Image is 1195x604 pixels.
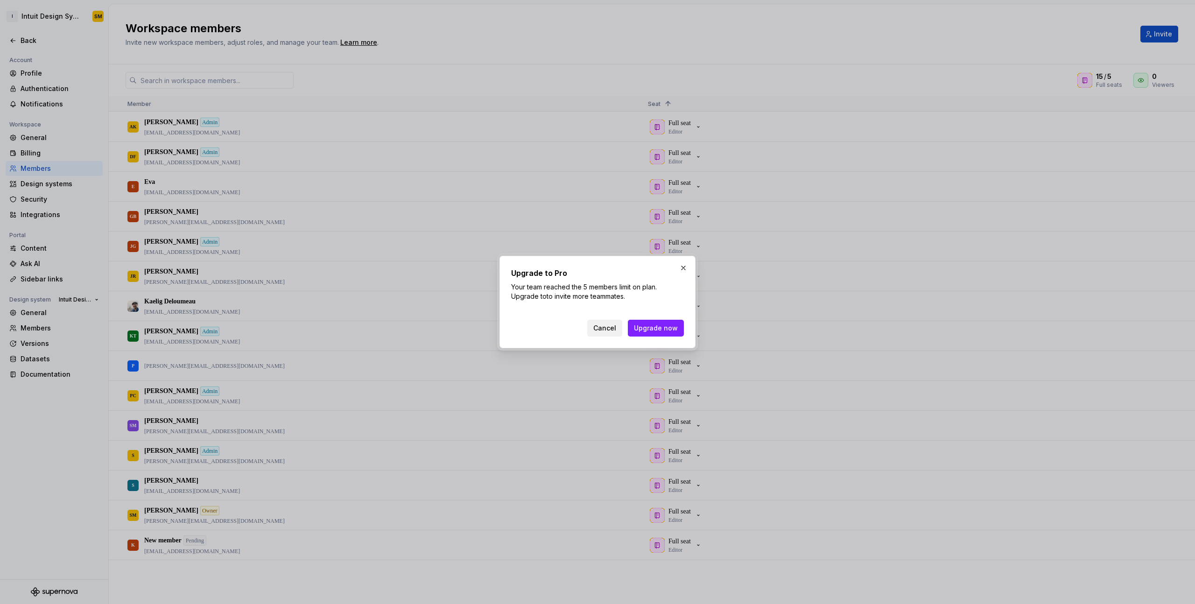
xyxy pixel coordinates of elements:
[634,323,678,333] span: Upgrade now
[593,323,616,333] span: Cancel
[587,320,622,337] button: Cancel
[511,267,684,279] h2: Upgrade to Pro
[511,282,684,301] p: Your team reached the 5 members limit on plan. Upgrade to to invite more teammates.
[628,320,684,337] button: Upgrade now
